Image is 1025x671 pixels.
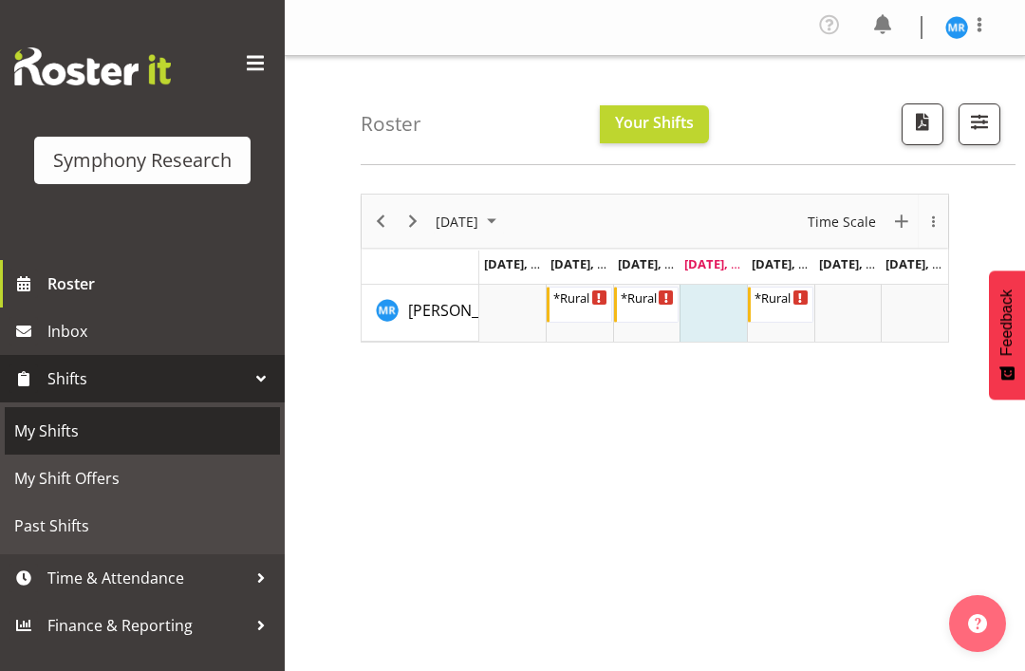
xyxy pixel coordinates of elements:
[5,455,280,502] a: My Shift Offers
[47,564,247,592] span: Time & Attendance
[368,210,394,233] button: Previous
[5,502,280,550] a: Past Shifts
[364,195,397,248] div: Previous
[889,210,915,233] button: New Event
[434,210,480,233] span: [DATE]
[47,364,247,393] span: Shifts
[553,288,607,307] div: *Rural Omni
[918,195,948,248] div: overflow
[53,146,232,175] div: Symphony Research
[885,255,972,272] span: [DATE], [DATE]
[401,210,426,233] button: Next
[968,614,987,633] img: help-xxl-2.png
[14,464,270,493] span: My Shift Offers
[902,103,943,145] button: Download a PDF of the roster according to the set date range.
[614,287,680,323] div: Michael Robinson"s event - *Rural Omni Begin From Wednesday, August 27, 2025 at 5:00:00 PM GMT+12...
[959,103,1000,145] button: Filter Shifts
[989,270,1025,400] button: Feedback - Show survey
[684,255,771,272] span: [DATE], [DATE]
[362,285,479,342] td: Michael Robinson resource
[806,210,878,233] span: Time Scale
[998,289,1016,356] span: Feedback
[5,407,280,455] a: My Shifts
[361,113,421,135] h4: Roster
[361,194,949,343] div: Timeline Week of August 25, 2025
[550,255,637,272] span: [DATE], [DATE]
[547,287,612,323] div: Michael Robinson"s event - *Rural Omni Begin From Tuesday, August 26, 2025 at 5:00:00 PM GMT+12:0...
[615,112,694,133] span: Your Shifts
[408,299,526,322] a: [PERSON_NAME]
[47,270,275,298] span: Roster
[14,47,171,85] img: Rosterit website logo
[47,611,247,640] span: Finance & Reporting
[805,210,880,233] button: Time Scale
[819,255,905,272] span: [DATE], [DATE]
[47,317,275,345] span: Inbox
[618,255,704,272] span: [DATE], [DATE]
[621,288,675,307] div: *Rural Omni
[14,417,270,445] span: My Shifts
[748,287,813,323] div: Michael Robinson"s event - *Rural Omni Begin From Friday, August 29, 2025 at 5:00:00 PM GMT+12:00...
[433,210,505,233] button: August 2025
[408,300,526,321] span: [PERSON_NAME]
[752,255,838,272] span: [DATE], [DATE]
[397,195,429,248] div: Next
[600,105,709,143] button: Your Shifts
[479,285,948,342] table: Timeline Week of August 25, 2025
[484,255,570,272] span: [DATE], [DATE]
[945,16,968,39] img: michael-robinson11856.jpg
[755,288,809,307] div: *Rural Omni
[14,512,270,540] span: Past Shifts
